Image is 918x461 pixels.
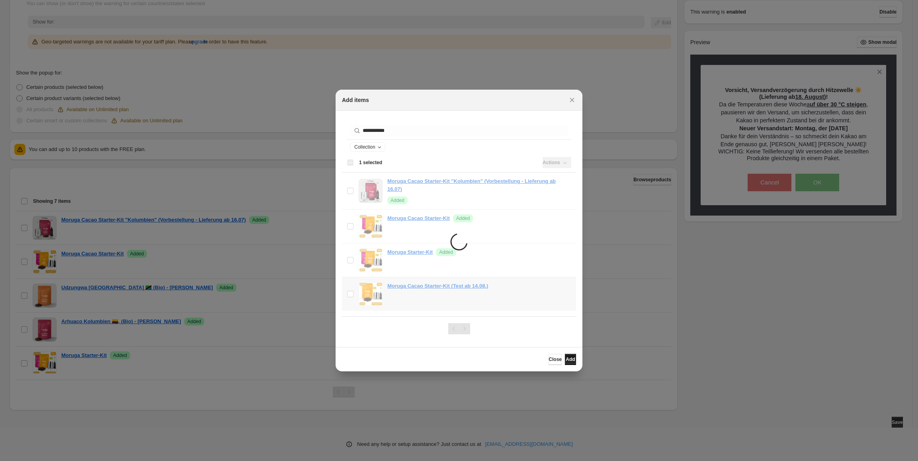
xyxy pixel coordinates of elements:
[566,356,575,363] span: Add
[566,94,578,106] button: Close
[448,323,470,334] nav: Pagination
[350,143,385,151] button: Collection
[342,96,369,104] h2: Add items
[565,354,576,365] button: Add
[549,356,562,363] span: Close
[354,144,375,150] span: Collection
[549,354,562,365] button: Close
